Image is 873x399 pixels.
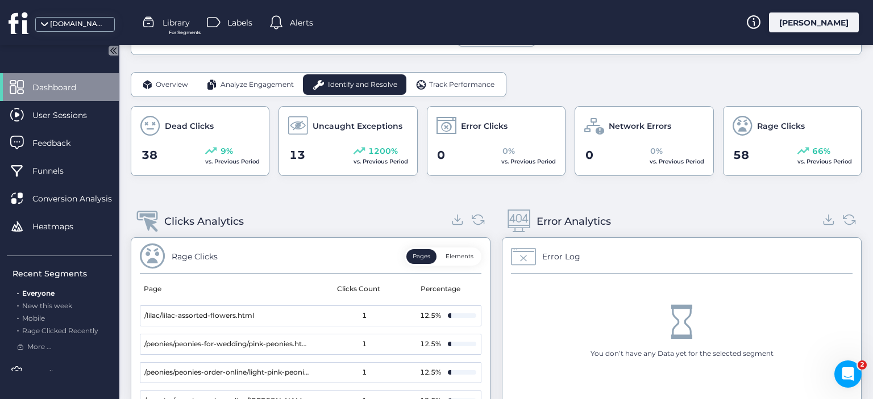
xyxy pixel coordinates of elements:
span: Everyone [22,289,55,297]
div: 12.5% [419,310,442,321]
div: no need thanks, I got it. [105,267,218,292]
span: 1 [362,367,367,378]
span: Analyze Engagement [221,79,294,90]
mat-header-cell: Page [140,274,307,305]
div: Close [199,5,220,25]
div: I am away from my computer now. I will send a screenshot when I am back. Also, please send us a s... [9,189,186,258]
div: Hamed says… [9,189,218,267]
span: For Segments [169,29,201,36]
span: More ... [27,342,52,352]
span: 13 [289,146,305,164]
div: dont understand, how to set the filter? Can you send me the step by step guideline or send me a s... [41,133,218,180]
span: 66% [812,145,830,157]
span: Rage Clicks [757,120,805,132]
span: . [17,324,19,335]
div: Rage Clicks [172,250,218,263]
span: Uncaught Exceptions [313,120,402,132]
button: Send a message… [195,308,213,326]
button: Elements [439,249,480,264]
div: Sandra says… [9,133,218,189]
span: . [17,312,19,322]
span: New this week [22,301,72,310]
span: Dashboard [32,81,93,94]
div: Sandra says… [9,267,218,301]
mat-header-cell: Clicks Count [307,274,411,305]
mat-header-cell: Percentage [411,274,473,305]
span: Network Errors [609,120,671,132]
span: 0% [650,145,663,157]
button: Gif picker [36,312,45,321]
iframe: Intercom live chat [834,360,862,388]
span: 2 [858,360,867,369]
div: I can see Dashboard, Users Session, Feedback etc from the left menu [50,27,209,49]
span: Track Performance [429,79,494,90]
div: [PERSON_NAME] [769,12,859,32]
div: 12.5% [419,339,442,350]
span: 38 [142,146,157,164]
span: 1 [362,310,367,321]
span: Library [163,16,190,29]
span: 0% [502,145,515,157]
span: Identify and Resolve [328,79,397,90]
span: 0 [437,146,445,164]
button: Pages [406,249,436,264]
div: Sandra says… [9,20,218,65]
div: Error Analytics [537,213,611,229]
span: 1200% [368,145,398,157]
div: The session replay page is the page where the user session is replayed. You can visit it when you... [9,65,186,123]
h1: Hamed [55,6,86,14]
div: I am away from my computer now. I will send a screenshot when I am back. Also, please send us a s... [18,196,177,251]
button: Upload attachment [54,312,63,321]
div: Clicks Analytics [164,213,244,229]
span: /peonies/peonies-for-wedding/pink-peonies.html [144,339,311,350]
span: /lilac/lilac-assorted-flowers.html [144,310,254,321]
span: Overview [156,79,188,90]
span: Rage Clicked Recently [22,326,98,335]
span: Heatmaps [32,220,90,233]
button: Emoji picker [18,312,27,321]
span: vs. Previous Period [354,158,408,165]
span: 0 [585,146,593,164]
span: Funnels [32,165,81,177]
span: Labels [227,16,252,29]
span: Dead Clicks [165,120,214,132]
div: [DOMAIN_NAME] [50,19,107,30]
div: no need thanks, I got it. [114,274,209,285]
div: You don’t have any Data yet for the selected segment [591,348,774,359]
span: User Sessions [32,109,104,121]
div: I can see Dashboard, Users Session, Feedback etc from the left menu [41,20,218,56]
div: Error Log [542,250,580,263]
img: Profile image for Hamed [32,6,51,24]
span: vs. Previous Period [797,158,852,165]
button: Home [178,5,199,26]
div: Recent Segments [13,267,112,280]
span: vs. Previous Period [501,158,556,165]
textarea: Message… [10,288,218,308]
span: Alerts [290,16,313,29]
span: 9% [221,145,233,157]
div: Hamed says… [9,65,218,132]
span: Configure [32,367,89,380]
span: 58 [733,146,749,164]
span: Error Clicks [461,120,508,132]
span: 1 [362,339,367,350]
div: The session replay page is the page where the user session is replayed. You can visit it when you... [18,72,177,116]
div: dont understand, how to set the filter? Can you send me the step by step guideline or send me a s... [50,140,209,173]
span: Feedback [32,137,88,149]
div: 12.5% [419,367,442,378]
p: Active 2h ago [55,14,106,26]
span: Conversion Analysis [32,192,129,205]
span: vs. Previous Period [205,158,260,165]
span: Mobile [22,314,45,322]
span: . [17,287,19,297]
button: Start recording [72,312,81,321]
span: /peonies/peonies-order-online/light-pink-peonies.html [144,367,311,378]
span: . [17,299,19,310]
span: vs. Previous Period [650,158,704,165]
button: go back [7,5,29,26]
